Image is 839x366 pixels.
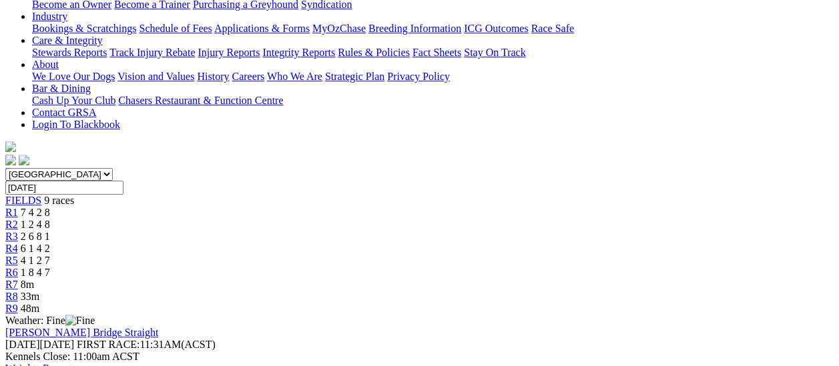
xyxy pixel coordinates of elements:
[5,339,74,350] span: [DATE]
[338,47,410,58] a: Rules & Policies
[5,243,18,254] a: R4
[32,83,91,94] a: Bar & Dining
[387,71,450,82] a: Privacy Policy
[32,107,96,118] a: Contact GRSA
[117,71,194,82] a: Vision and Values
[5,267,18,278] a: R6
[21,267,50,278] span: 1 8 4 7
[21,219,50,230] span: 1 2 4 8
[214,23,310,34] a: Applications & Forms
[464,47,525,58] a: Stay On Track
[5,255,18,266] a: R5
[118,95,283,106] a: Chasers Restaurant & Function Centre
[77,339,216,350] span: 11:31AM(ACST)
[198,47,260,58] a: Injury Reports
[21,231,50,242] span: 2 6 8 1
[5,315,95,326] span: Weather: Fine
[21,243,50,254] span: 6 1 4 2
[5,279,18,290] a: R7
[21,279,34,290] span: 8m
[5,207,18,218] a: R1
[32,47,834,59] div: Care & Integrity
[44,195,74,206] span: 9 races
[77,339,139,350] span: FIRST RACE:
[32,35,103,46] a: Care & Integrity
[21,303,39,314] span: 48m
[32,11,67,22] a: Industry
[5,219,18,230] a: R2
[5,181,123,195] input: Select date
[32,59,59,70] a: About
[21,255,50,266] span: 4 1 2 7
[5,155,16,165] img: facebook.svg
[32,47,107,58] a: Stewards Reports
[531,23,573,34] a: Race Safe
[464,23,528,34] a: ICG Outcomes
[19,155,29,165] img: twitter.svg
[109,47,195,58] a: Track Injury Rebate
[312,23,366,34] a: MyOzChase
[139,23,212,34] a: Schedule of Fees
[267,71,322,82] a: Who We Are
[368,23,461,34] a: Breeding Information
[262,47,335,58] a: Integrity Reports
[65,315,95,327] img: Fine
[197,71,229,82] a: History
[5,327,158,338] a: [PERSON_NAME] Bridge Straight
[32,95,834,107] div: Bar & Dining
[32,119,120,130] a: Login To Blackbook
[232,71,264,82] a: Careers
[412,47,461,58] a: Fact Sheets
[5,291,18,302] a: R8
[21,291,39,302] span: 33m
[325,71,384,82] a: Strategic Plan
[5,303,18,314] a: R9
[5,195,41,206] a: FIELDS
[5,141,16,152] img: logo-grsa-white.png
[5,351,834,363] div: Kennels Close: 11:00am ACST
[32,95,115,106] a: Cash Up Your Club
[32,71,115,82] a: We Love Our Dogs
[32,23,136,34] a: Bookings & Scratchings
[21,207,50,218] span: 7 4 2 8
[32,71,834,83] div: About
[5,231,18,242] a: R3
[32,23,834,35] div: Industry
[5,339,40,350] span: [DATE]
